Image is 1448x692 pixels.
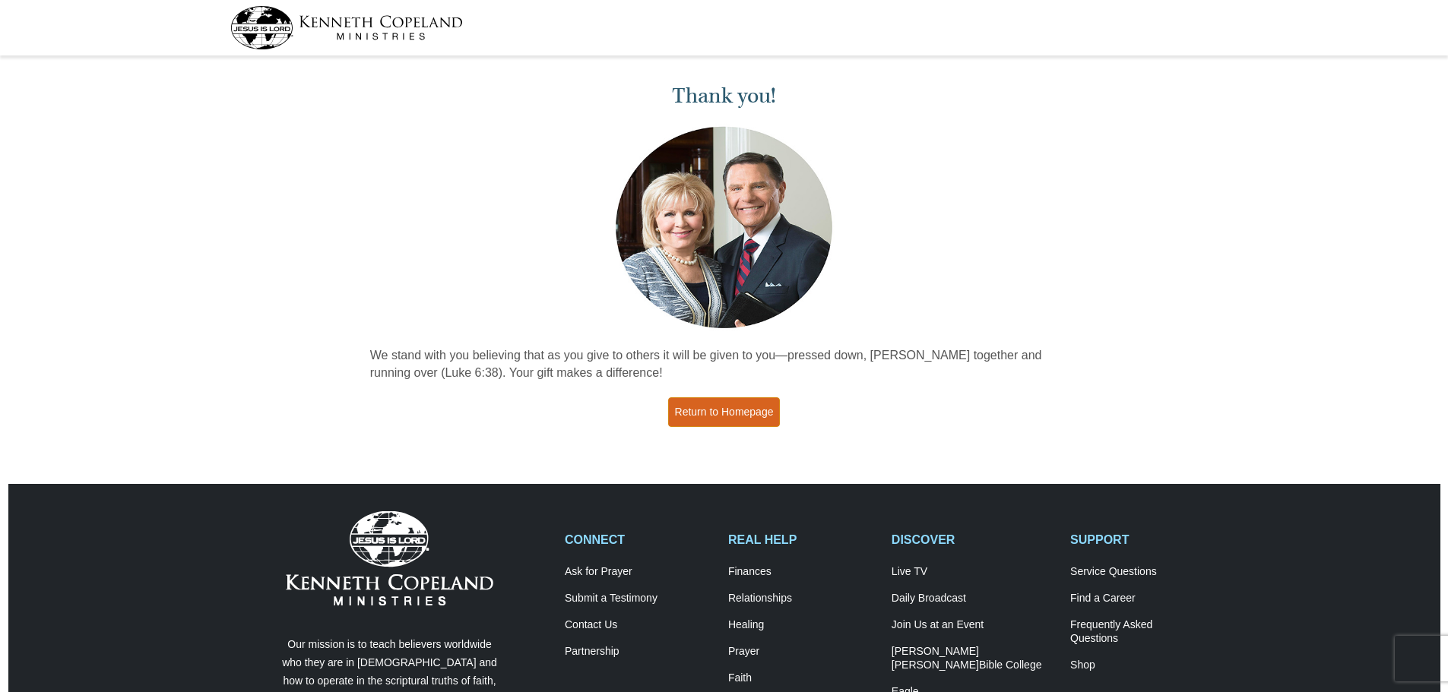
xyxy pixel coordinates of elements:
a: Healing [728,618,876,632]
img: Kenneth Copeland Ministries [286,511,493,605]
h2: CONNECT [565,532,712,547]
h1: Thank you! [370,84,1079,109]
a: Service Questions [1070,565,1218,579]
a: Daily Broadcast [892,592,1054,605]
a: Submit a Testimony [565,592,712,605]
a: Join Us at an Event [892,618,1054,632]
a: Faith [728,671,876,685]
h2: DISCOVER [892,532,1054,547]
a: Shop [1070,659,1218,672]
p: We stand with you believing that as you give to others it will be given to you—pressed down, [PER... [370,347,1079,382]
a: Prayer [728,645,876,659]
a: Return to Homepage [668,397,781,427]
a: Find a Career [1070,592,1218,605]
a: Frequently AskedQuestions [1070,618,1218,646]
img: kcm-header-logo.svg [230,6,463,49]
h2: SUPPORT [1070,532,1218,547]
a: [PERSON_NAME] [PERSON_NAME]Bible College [892,645,1054,672]
h2: REAL HELP [728,532,876,547]
a: Contact Us [565,618,712,632]
a: Ask for Prayer [565,565,712,579]
a: Finances [728,565,876,579]
span: Bible College [979,659,1042,671]
a: Relationships [728,592,876,605]
img: Kenneth and Gloria [612,123,836,332]
a: Live TV [892,565,1054,579]
a: Partnership [565,645,712,659]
